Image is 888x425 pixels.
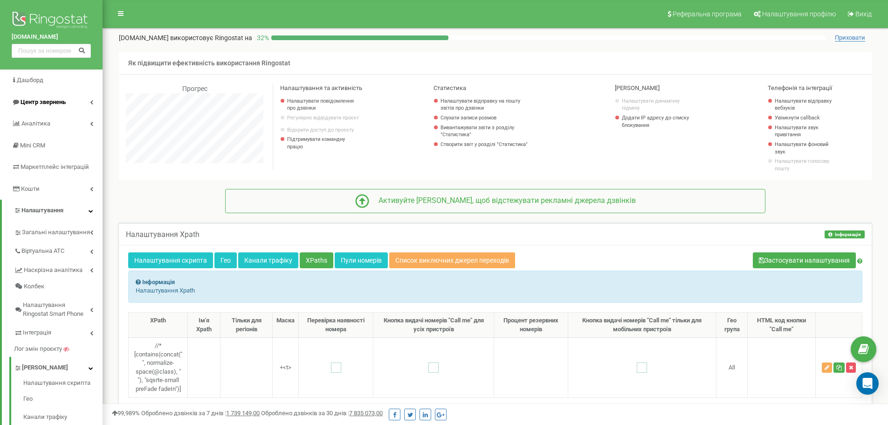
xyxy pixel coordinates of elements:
span: Статистика [434,84,466,91]
a: Наскрізна аналітика [14,259,103,279]
button: Копіювати [833,362,845,373]
a: Налаштувати динамічну підміну [622,98,694,112]
a: Гео [23,390,103,408]
span: Телефонія та інтеграції [768,84,832,91]
th: Процент резервних номерів [494,313,568,338]
span: Кошти [21,185,40,192]
th: XPath [129,313,188,338]
th: HTML код кнопки "Call me" [748,313,816,338]
span: [PERSON_NAME] [615,84,660,91]
span: Приховати [835,34,865,42]
a: Інтеграція [14,322,103,341]
strong: Інформація [142,279,175,286]
p: [DOMAIN_NAME] [119,33,252,42]
span: Оброблено дзвінків за 7 днів : [141,410,260,417]
th: Маска [273,313,299,338]
a: Налаштування скрипта [23,379,103,390]
a: Колбек [14,279,103,295]
th: Кнопка видачі номерів "Call me" для усіх пристроїв [373,313,494,338]
u: 1 739 149,00 [226,410,260,417]
a: Лог змін проєкту [14,341,103,357]
button: Застосувати налаштування [753,252,856,268]
p: Налаштування Xpath [136,286,855,295]
span: Аналiтика [21,120,50,127]
p: Підтримувати командну працю [287,136,359,150]
span: Mini CRM [20,142,45,149]
div: Активуйте [PERSON_NAME], щоб відстежувати рекламні джерела дзвінків [369,195,636,206]
a: Створити звіт у розділі "Статистика" [441,141,532,148]
button: Редагувати [822,362,832,373]
a: [PERSON_NAME] [14,357,103,376]
a: Налаштувати голосову пошту [775,158,834,172]
a: Вивантажувати звіти з розділу "Статистика" [441,124,532,139]
span: Налаштування та активність [280,84,362,91]
a: Загальні налаштування [14,222,103,241]
span: Налаштування [21,207,63,214]
a: Гео [214,252,237,268]
a: Канали трафіку [238,252,298,268]
span: Дашборд [17,77,43,84]
div: Open Intercom Messenger [856,372,879,395]
span: Віртуальна АТС [21,247,64,256]
a: Налаштування скрипта [128,252,213,268]
span: Прогрес [182,85,207,92]
h5: Налаштування Xpath [126,230,200,239]
span: Налаштування Ringostat Smart Phone [23,301,90,318]
a: Налаштувати звук привітання [775,124,834,139]
span: Колбек [24,282,44,291]
th: Тільки для регіонів [220,313,273,338]
span: Оброблено дзвінків за 30 днів : [261,410,383,417]
span: Реферальна програма [673,10,742,18]
a: Увімкнути callback [775,114,834,122]
span: Наскрізна аналітика [24,266,83,275]
th: Перевірка наявності номера [299,313,373,338]
p: Регулярно відвідувати проєкт [287,114,359,122]
td: All [716,338,747,397]
span: використовує Ringostat на [170,34,252,42]
th: Кнопка видачі номерів "Call me" тільки для мобільних пристроїв [568,313,716,338]
a: Список виключних джерел переходів [389,252,515,268]
a: Налаштувати повідомлення про дзвінки [287,98,359,112]
span: Налаштування профілю [762,10,836,18]
button: Інформація [825,230,865,238]
span: Інтеграція [23,328,51,337]
span: Лог змін проєкту [14,345,62,354]
td: +<t> [273,338,299,397]
input: Пошук за номером [12,44,91,58]
span: [PERSON_NAME] [22,363,68,372]
span: Маркетплейс інтеграцій [21,163,89,170]
a: Пули номерів [335,252,388,268]
a: Налаштування Ringostat Smart Phone [14,294,103,322]
a: Слухати записи розмов [441,114,532,122]
span: Центр звернень [21,98,66,105]
td: //*[contains(concat(" ", normalize-space(@class), " "), "sqsrte-small preFade fadeIn")] [129,338,188,397]
span: Загальні налаштування [22,228,90,237]
u: 7 835 073,00 [349,410,383,417]
span: 99,989% [112,410,140,417]
a: Налаштувати відправку вебхуків [775,98,834,112]
a: Налаштування [2,200,103,222]
span: Як підвищити ефективність використання Ringostat [128,59,290,67]
img: Ringostat logo [12,9,91,33]
p: 32 % [252,33,271,42]
button: Видалити [846,362,856,373]
a: XPaths [300,252,333,268]
a: Віртуальна АТС [14,240,103,259]
th: Гео група [716,313,747,338]
a: Додати IP адресу до списку блокування [622,114,694,129]
a: [DOMAIN_NAME] [12,33,91,42]
a: Налаштувати фоновий звук [775,141,834,155]
a: Налаштувати відправку на пошту звітів про дзвінки [441,98,532,112]
a: Відкрити доступ до проєкту [287,126,359,134]
span: Вихід [855,10,872,18]
th: Ім'я Xpath [188,313,220,338]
